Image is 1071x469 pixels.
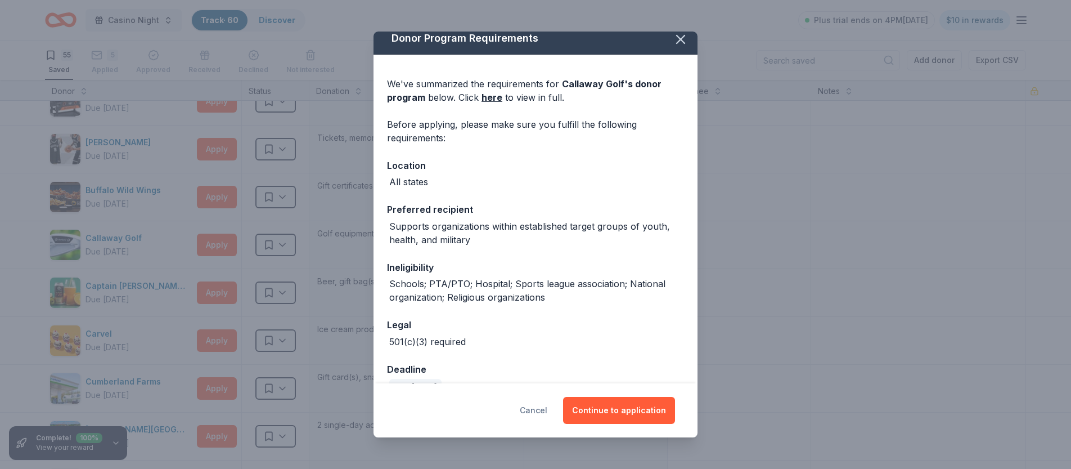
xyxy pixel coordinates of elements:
[387,260,684,275] div: Ineligibility
[389,220,684,247] div: Supports organizations within established target groups of youth, health, and military
[387,362,684,377] div: Deadline
[387,77,684,104] div: We've summarized the requirements for below. Click to view in full.
[389,379,442,395] div: Due [DATE]
[387,118,684,145] div: Before applying, please make sure you fulfill the following requirements:
[387,202,684,217] div: Preferred recipient
[373,23,697,55] div: Donor Program Requirements
[563,397,675,424] button: Continue to application
[389,335,466,349] div: 501(c)(3) required
[389,277,684,304] div: Schools; PTA/PTO; Hospital; Sports league association; National organization; Religious organizat...
[387,158,684,173] div: Location
[387,318,684,332] div: Legal
[520,397,547,424] button: Cancel
[389,175,428,189] div: All states
[481,91,502,104] a: here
